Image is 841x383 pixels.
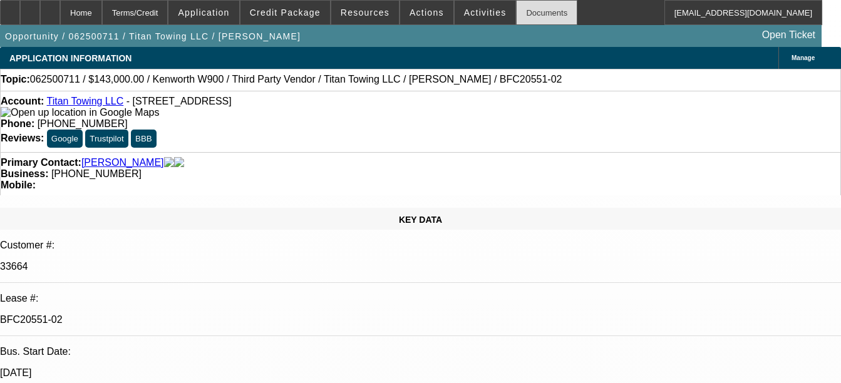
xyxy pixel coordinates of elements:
[240,1,330,24] button: Credit Package
[30,74,562,85] span: 062500711 / $143,000.00 / Kenworth W900 / Third Party Vendor / Titan Towing LLC / [PERSON_NAME] /...
[464,8,507,18] span: Activities
[1,74,30,85] strong: Topic:
[85,130,128,148] button: Trustpilot
[1,118,34,129] strong: Phone:
[178,8,229,18] span: Application
[757,24,820,46] a: Open Ticket
[410,8,444,18] span: Actions
[250,8,321,18] span: Credit Package
[46,96,123,106] a: Titan Towing LLC
[5,31,301,41] span: Opportunity / 062500711 / Titan Towing LLC / [PERSON_NAME]
[1,168,48,179] strong: Business:
[1,96,44,106] strong: Account:
[47,130,83,148] button: Google
[341,8,390,18] span: Resources
[1,107,159,118] a: View Google Maps
[1,107,159,118] img: Open up location in Google Maps
[9,53,132,63] span: APPLICATION INFORMATION
[81,157,164,168] a: [PERSON_NAME]
[131,130,157,148] button: BBB
[51,168,142,179] span: [PHONE_NUMBER]
[1,157,81,168] strong: Primary Contact:
[126,96,232,106] span: - [STREET_ADDRESS]
[164,157,174,168] img: facebook-icon.png
[331,1,399,24] button: Resources
[174,157,184,168] img: linkedin-icon.png
[792,54,815,61] span: Manage
[400,1,453,24] button: Actions
[38,118,128,129] span: [PHONE_NUMBER]
[455,1,516,24] button: Activities
[399,215,442,225] span: KEY DATA
[168,1,239,24] button: Application
[1,133,44,143] strong: Reviews:
[1,180,36,190] strong: Mobile:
